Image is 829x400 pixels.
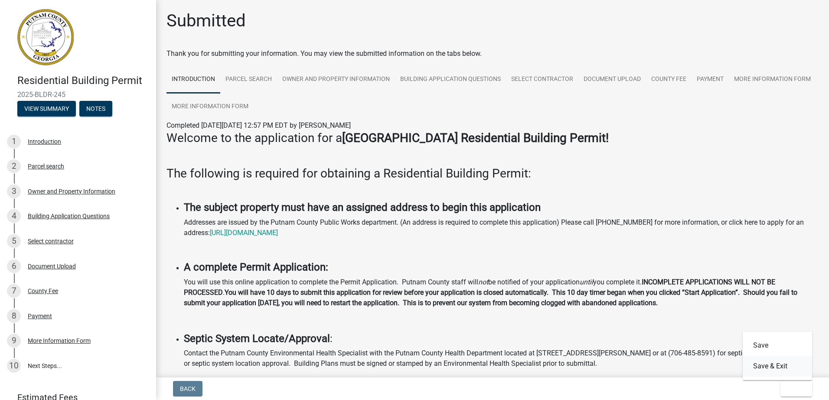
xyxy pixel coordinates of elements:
a: Building Application Questions [395,66,506,94]
strong: You will have 10 days to submit this application for review before your application is closed aut... [184,288,797,307]
div: 1 [7,135,21,148]
strong: Septic System Locate/Approval [184,332,330,345]
div: County Fee [28,288,58,294]
a: Parcel search [220,66,277,94]
div: 10 [7,359,21,373]
a: Document Upload [578,66,646,94]
a: County Fee [646,66,692,94]
p: You will use this online application to complete the Permit Application. Putnam County staff will... [184,277,819,308]
span: 2025-BLDR-245 [17,90,139,99]
h3: The following is required for obtaining a Residential Building Permit: [166,166,819,181]
wm-modal-confirm: Summary [17,106,76,113]
a: More Information Form [166,93,254,121]
div: 9 [7,334,21,348]
p: Contact the Putnam County Environmental Health Specialist with the Putnam County Health Departmen... [184,348,819,369]
i: until [580,278,593,286]
div: Payment [28,313,52,319]
button: Back [173,381,202,397]
strong: The subject property must have an assigned address to begin this application [184,201,541,213]
a: Payment [692,66,729,94]
button: Save [743,335,812,356]
button: View Summary [17,101,76,116]
h4: Residential Building Permit [17,74,149,87]
a: [URL][DOMAIN_NAME] [210,229,278,237]
p: Addresses are issued by the Putnam County Public Works department. (An address is required to com... [184,217,819,238]
span: Back [180,385,196,392]
span: Exit [787,385,800,392]
div: Building Application Questions [28,213,110,219]
a: Owner and Property Information [277,66,395,94]
div: Document Upload [28,263,76,269]
strong: [GEOGRAPHIC_DATA] Residential Building Permit! [342,131,609,145]
i: not [478,278,488,286]
button: Save & Exit [743,356,812,377]
div: 3 [7,184,21,198]
div: 8 [7,309,21,323]
h1: Submitted [166,10,246,31]
div: 4 [7,209,21,223]
div: 7 [7,284,21,298]
div: 6 [7,259,21,273]
a: Introduction [166,66,220,94]
h3: Welcome to the application for a [166,131,819,145]
a: More Information Form [729,66,816,94]
div: Select contractor [28,238,74,244]
span: Completed [DATE][DATE] 12:57 PM EDT by [PERSON_NAME] [166,121,351,129]
h4: : [184,332,819,345]
div: Introduction [28,139,61,145]
a: Select contractor [506,66,578,94]
button: Notes [79,101,112,116]
strong: INCOMPLETE APPLICATIONS WILL NOT BE PROCESSED [184,278,775,297]
button: Exit [780,381,812,397]
wm-modal-confirm: Notes [79,106,112,113]
div: 2 [7,159,21,173]
div: Thank you for submitting your information. You may view the submitted information on the tabs below. [166,48,819,59]
img: Putnam County, Georgia [17,9,74,65]
div: Owner and Property Information [28,188,115,194]
div: Parcel search [28,163,64,169]
div: Exit [743,332,812,380]
strong: A complete Permit Application: [184,261,328,273]
div: 5 [7,234,21,248]
div: More Information Form [28,338,91,344]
